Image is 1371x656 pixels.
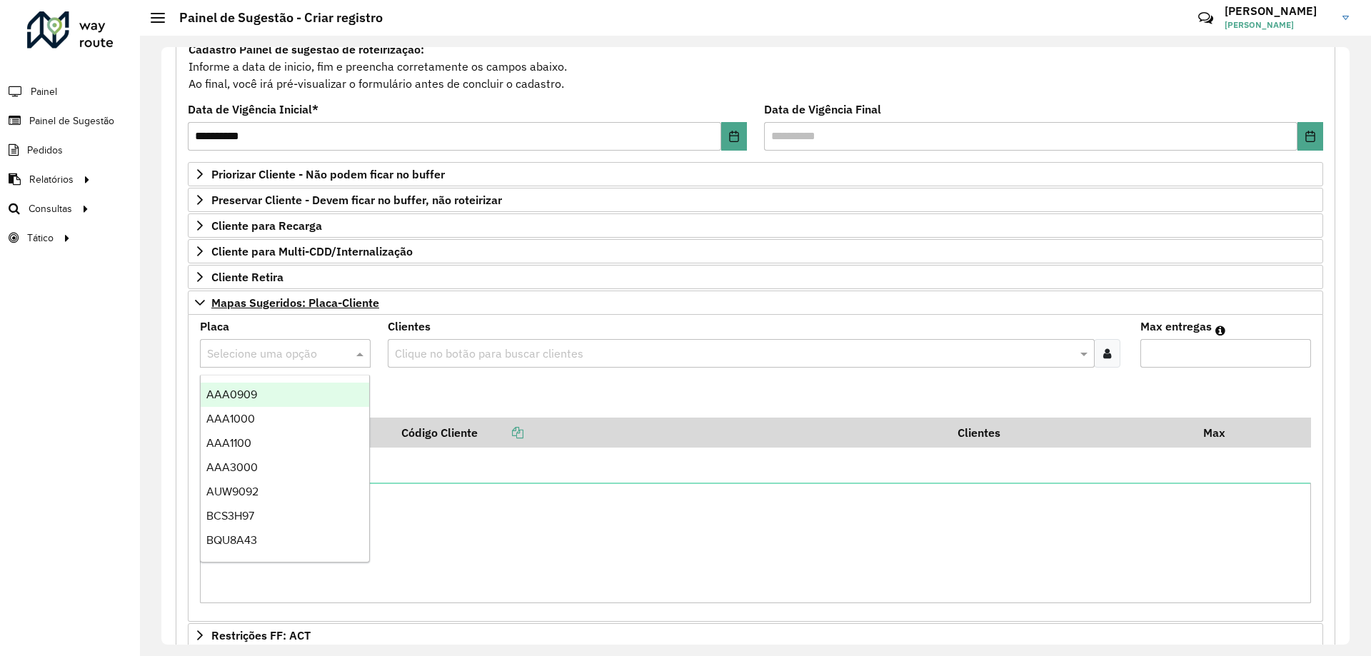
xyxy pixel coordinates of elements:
label: Clientes [388,318,431,335]
span: Consultas [29,201,72,216]
span: Cliente para Multi-CDD/Internalização [211,246,413,257]
span: BCS3H97 [206,510,254,522]
a: Priorizar Cliente - Não podem ficar no buffer [188,162,1323,186]
button: Choose Date [1297,122,1323,151]
th: Código Cliente [392,418,948,448]
span: Pedidos [27,143,63,158]
th: Max [1193,418,1250,448]
a: Restrições FF: ACT [188,623,1323,647]
span: AUW9092 [206,485,258,498]
span: AAA1100 [206,437,251,449]
th: Clientes [948,418,1193,448]
label: Max entregas [1140,318,1212,335]
span: BQU8A43 [206,534,257,546]
a: Preservar Cliente - Devem ficar no buffer, não roteirizar [188,188,1323,212]
span: AAA1000 [206,413,255,425]
span: Priorizar Cliente - Não podem ficar no buffer [211,168,445,180]
strong: Cadastro Painel de sugestão de roteirização: [189,42,424,56]
h2: Painel de Sugestão - Criar registro [165,10,383,26]
span: Painel [31,84,57,99]
div: Mapas Sugeridos: Placa-Cliente [188,315,1323,622]
a: Mapas Sugeridos: Placa-Cliente [188,291,1323,315]
a: Cliente para Recarga [188,213,1323,238]
span: AAA3000 [206,461,258,473]
span: Painel de Sugestão [29,113,114,128]
span: Restrições FF: ACT [211,630,311,641]
div: Informe a data de inicio, fim e preencha corretamente os campos abaixo. Ao final, você irá pré-vi... [188,40,1323,93]
span: Relatórios [29,172,74,187]
span: AAA0909 [206,388,257,400]
label: Placa [200,318,229,335]
button: Choose Date [721,122,747,151]
span: Mapas Sugeridos: Placa-Cliente [211,297,379,308]
span: Cliente para Recarga [211,220,322,231]
ng-dropdown-panel: Options list [200,375,370,562]
a: Copiar [478,425,523,440]
span: [PERSON_NAME] [1225,19,1332,31]
em: Máximo de clientes que serão colocados na mesma rota com os clientes informados [1215,325,1225,336]
label: Data de Vigência Final [764,101,881,118]
a: Cliente para Multi-CDD/Internalização [188,239,1323,263]
h3: [PERSON_NAME] [1225,4,1332,18]
label: Data de Vigência Inicial [188,101,318,118]
span: Cliente Retira [211,271,283,283]
a: Contato Rápido [1190,3,1221,34]
a: Cliente Retira [188,265,1323,289]
span: Tático [27,231,54,246]
span: Preservar Cliente - Devem ficar no buffer, não roteirizar [211,194,502,206]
